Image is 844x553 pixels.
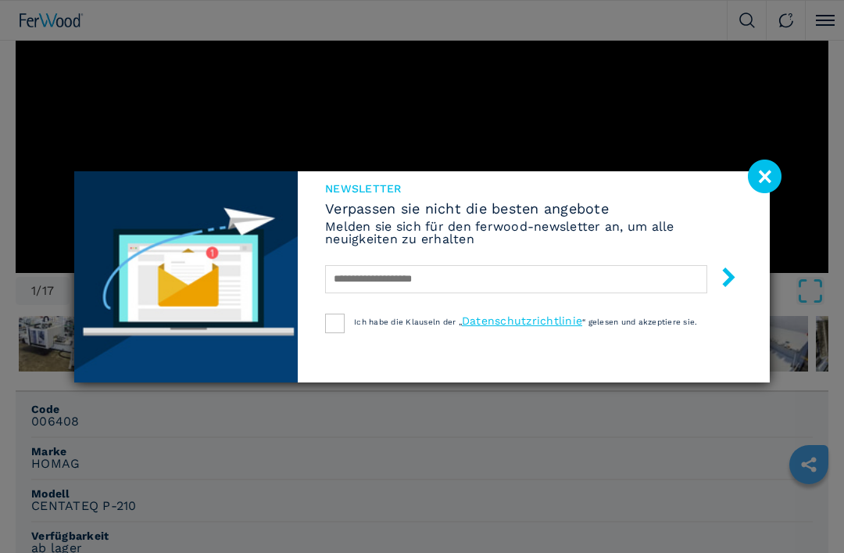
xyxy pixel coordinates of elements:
[325,183,742,194] span: Newsletter
[354,318,462,326] span: Ich habe die Klauseln der „
[462,314,582,327] a: Datenschutzrichtlinie
[325,202,742,216] span: Verpassen sie nicht die besten angebote
[582,318,697,326] span: “ gelesen und akzeptiere sie.
[74,171,298,382] img: Newsletter image
[703,261,738,298] button: submit-button
[325,221,742,246] h6: Melden sie sich für den ferwood-newsletter an, um alle neuigkeiten zu erhalten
